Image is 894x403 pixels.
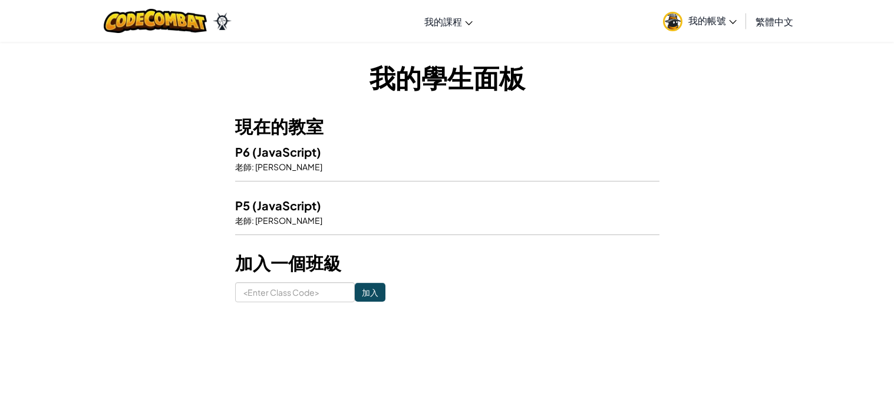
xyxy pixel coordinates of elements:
[104,9,207,33] img: CodeCombat logo
[235,144,252,159] span: P6
[657,2,743,39] a: 我的帳號
[355,283,385,302] input: 加入
[418,5,479,37] a: 我的課程
[235,161,252,172] span: 老師
[254,215,322,226] span: [PERSON_NAME]
[663,12,682,31] img: avatar
[688,14,737,27] span: 我的帳號
[252,161,254,172] span: :
[254,161,322,172] span: [PERSON_NAME]
[252,144,321,159] span: (JavaScript)
[235,250,659,276] h3: 加入一個班級
[235,282,355,302] input: <Enter Class Code>
[252,198,321,213] span: (JavaScript)
[235,215,252,226] span: 老師
[756,15,793,28] span: 繁體中文
[235,59,659,95] h1: 我的學生面板
[424,15,462,28] span: 我的課程
[750,5,799,37] a: 繁體中文
[235,113,659,140] h3: 現在的教室
[213,12,232,30] img: Ozaria
[235,198,252,213] span: P5
[252,215,254,226] span: :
